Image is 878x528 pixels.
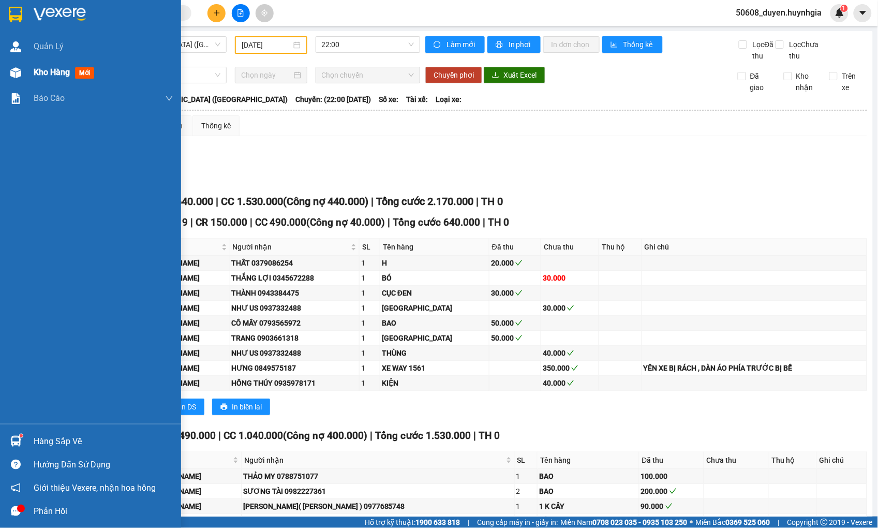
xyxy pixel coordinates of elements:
[232,272,358,284] div: THẮNG LỢI 0345672288
[491,287,539,299] div: 30.000
[639,452,704,469] th: Đã thu
[190,216,193,228] span: |
[641,486,702,497] div: 200.000
[88,9,171,32] div: [PERSON_NAME]
[690,520,693,524] span: ⚪️
[487,36,541,53] button: printerIn phơi
[361,317,378,329] div: 1
[34,504,173,519] div: Phản hồi
[144,484,242,499] td: Cam Đức
[250,216,252,228] span: |
[644,362,865,374] div: YÊN XE BỊ RÁCH , DÀN ÁO PHÍA TRƯỚC BỊ BỂ
[88,9,113,20] span: Nhận:
[749,39,776,62] span: Lọc Đã thu
[145,287,228,299] div: [PERSON_NAME]
[232,4,250,22] button: file-add
[641,501,702,512] div: 90.000
[370,430,373,442] span: |
[543,377,597,389] div: 40.000
[376,195,473,208] span: Tổng cước 2.170.000
[434,41,442,49] span: sync
[143,331,230,346] td: Cam Đức
[406,94,428,105] span: Tài xế:
[792,70,822,93] span: Kho nhận
[216,195,218,208] span: |
[144,469,242,484] td: Cam Đức
[503,69,537,81] span: Xuất Excel
[243,516,513,527] div: TRUNG 0905676248
[842,5,846,12] span: 1
[212,399,270,415] button: printerIn biên lai
[221,195,283,208] span: CC 1.530.000
[243,471,513,482] div: THẢO MY 0788751077
[146,471,240,482] div: [PERSON_NAME]
[146,516,240,527] div: [PERSON_NAME]
[34,40,64,53] span: Quản Lý
[360,239,380,256] th: SL
[602,36,663,53] button: bar-chartThống kê
[242,39,291,51] input: 14/10/2025
[168,216,188,228] span: SL 9
[382,272,487,284] div: BÓ
[11,460,21,470] span: question-circle
[477,517,558,528] span: Cung cấp máy in - giấy in:
[382,347,487,359] div: THÙNG
[388,216,391,228] span: |
[365,195,368,208] span: )
[146,501,240,512] div: [PERSON_NAME]
[196,216,247,228] span: CR 150.000
[841,5,848,12] sup: 1
[20,434,23,437] sup: 1
[145,332,228,344] div: [PERSON_NAME]
[447,39,477,50] span: Làm mới
[10,67,21,78] img: warehouse-icon
[232,257,358,269] div: THẤT 0379086254
[147,454,231,466] span: VP Nhận
[376,430,471,442] span: Tổng cước 1.530.000
[382,377,487,389] div: KIỆN
[361,332,378,344] div: 1
[243,501,513,512] div: [PERSON_NAME]( [PERSON_NAME] ) 0977685748
[255,216,307,228] span: CC 490.000
[241,69,292,81] input: Chọn ngày
[233,241,349,253] span: Người nhận
[379,94,398,105] span: Số xe:
[515,289,523,297] span: check
[611,41,619,49] span: bar-chart
[538,452,639,469] th: Tên hàng
[307,216,310,228] span: (
[9,21,81,34] div: KHÁNH
[180,401,196,413] span: In DS
[34,92,65,105] span: Báo cáo
[489,239,541,256] th: Đã thu
[295,94,371,105] span: Chuyến: (22:00 [DATE])
[543,302,597,314] div: 30.000
[322,67,414,83] span: Chọn chuyến
[145,377,228,389] div: [PERSON_NAME]
[516,501,536,512] div: 1
[726,518,770,526] strong: 0369 525 060
[145,272,228,284] div: [PERSON_NAME]
[516,486,536,497] div: 2
[382,332,487,344] div: [GEOGRAPHIC_DATA]
[143,316,230,331] td: Cam Đức
[491,317,539,329] div: 50.000
[516,471,536,482] div: 1
[854,4,872,22] button: caret-down
[382,302,487,314] div: [GEOGRAPHIC_DATA]
[543,347,597,359] div: 40.000
[361,362,378,374] div: 1
[284,430,287,442] span: (
[425,36,485,53] button: syncLàm mới
[371,195,374,208] span: |
[232,332,358,344] div: TRANG 0903661318
[164,430,216,442] span: CR 490.000
[232,317,358,329] div: CÔ MÂY 0793565972
[641,471,702,482] div: 100.000
[207,4,226,22] button: plus
[382,257,487,269] div: H
[283,195,287,208] span: (
[88,45,171,59] div: 0905196301
[361,302,378,314] div: 1
[669,488,677,495] span: check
